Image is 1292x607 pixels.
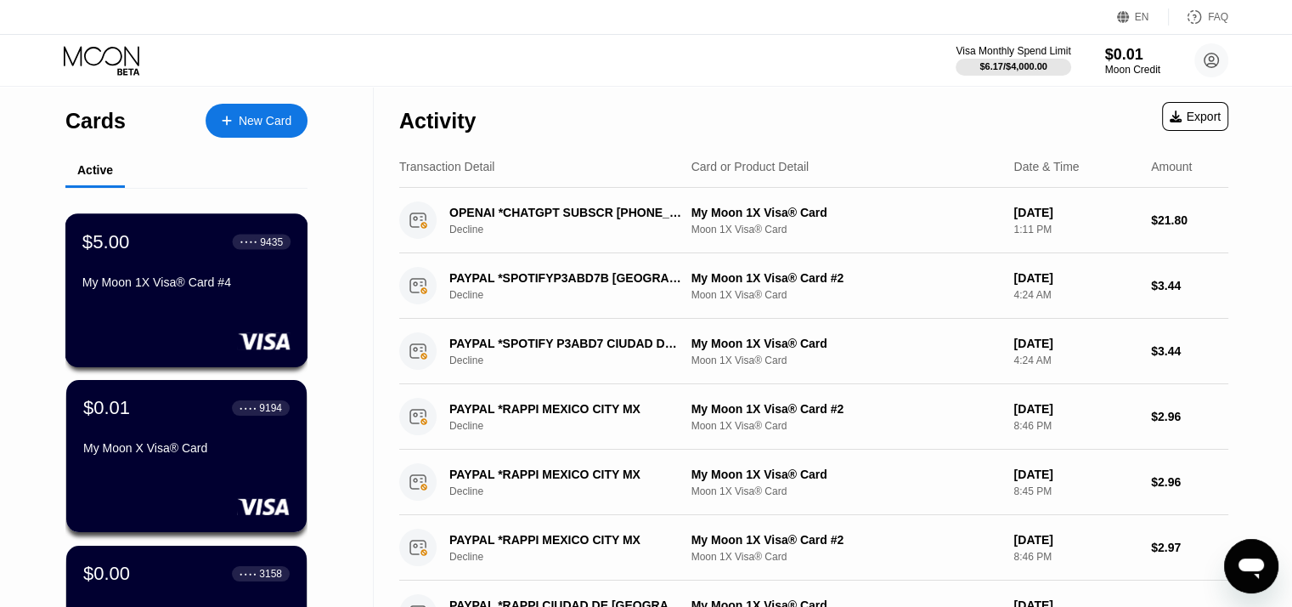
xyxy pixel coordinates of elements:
[1013,224,1137,235] div: 1:11 PM
[399,319,1228,384] div: PAYPAL *SPOTIFY P3ABD7 CIUDAD DE [GEOGRAPHIC_DATA]DeclineMy Moon 1X Visa® CardMoon 1X Visa® Card[...
[399,253,1228,319] div: PAYPAL *SPOTIFYP3ABD7B [GEOGRAPHIC_DATA] MXDeclineMy Moon 1X Visa® Card #2Moon 1X Visa® Card[DATE...
[691,271,1001,285] div: My Moon 1X Visa® Card #2
[691,402,1001,416] div: My Moon 1X Visa® Card #2
[83,397,130,419] div: $0.01
[1013,485,1137,497] div: 8:45 PM
[956,45,1070,76] div: Visa Monthly Spend Limit$6.17/$4,000.00
[1105,46,1160,64] div: $0.01
[449,206,682,219] div: OPENAI *CHATGPT SUBSCR [PHONE_NUMBER] US
[1151,213,1228,227] div: $21.80
[399,384,1228,450] div: PAYPAL *RAPPI MEXICO CITY MXDeclineMy Moon 1X Visa® Card #2Moon 1X Visa® Card[DATE]8:46 PM$2.96
[979,61,1047,71] div: $6.17 / $4,000.00
[691,551,1001,563] div: Moon 1X Visa® Card
[691,420,1001,432] div: Moon 1X Visa® Card
[1151,475,1228,489] div: $2.96
[691,485,1001,497] div: Moon 1X Visa® Card
[1170,110,1221,123] div: Export
[1013,420,1137,432] div: 8:46 PM
[1117,9,1169,26] div: EN
[691,224,1001,235] div: Moon 1X Visa® Card
[77,163,113,177] div: Active
[83,441,290,455] div: My Moon X Visa® Card
[691,160,810,173] div: Card or Product Detail
[1013,271,1137,285] div: [DATE]
[66,380,307,532] div: $0.01● ● ● ●9194My Moon X Visa® Card
[691,355,1001,366] div: Moon 1X Visa® Card
[1151,541,1228,554] div: $2.97
[1013,289,1137,301] div: 4:24 AM
[1105,46,1160,76] div: $0.01Moon Credit
[691,468,1001,481] div: My Moon 1X Visa® Card
[1013,160,1079,173] div: Date & Time
[449,224,700,235] div: Decline
[1013,206,1137,219] div: [DATE]
[1151,279,1228,292] div: $3.44
[83,563,130,585] div: $0.00
[1151,344,1228,358] div: $3.44
[399,450,1228,515] div: PAYPAL *RAPPI MEXICO CITY MXDeclineMy Moon 1X Visa® CardMoon 1X Visa® Card[DATE]8:45 PM$2.96
[240,239,257,244] div: ● ● ● ●
[399,188,1228,253] div: OPENAI *CHATGPT SUBSCR [PHONE_NUMBER] USDeclineMy Moon 1X Visa® CardMoon 1X Visa® Card[DATE]1:11 ...
[1013,533,1137,547] div: [DATE]
[66,214,307,366] div: $5.00● ● ● ●9435My Moon 1X Visa® Card #4
[1013,468,1137,481] div: [DATE]
[956,45,1070,57] div: Visa Monthly Spend Limit
[399,109,476,133] div: Activity
[240,406,257,411] div: ● ● ● ●
[65,109,126,133] div: Cards
[1135,11,1149,23] div: EN
[399,160,494,173] div: Transaction Detail
[449,420,700,432] div: Decline
[1013,337,1137,350] div: [DATE]
[449,289,700,301] div: Decline
[449,551,700,563] div: Decline
[691,337,1001,350] div: My Moon 1X Visa® Card
[1013,402,1137,416] div: [DATE]
[240,571,257,576] div: ● ● ● ●
[206,104,307,138] div: New Card
[260,235,283,247] div: 9435
[449,402,682,416] div: PAYPAL *RAPPI MEXICO CITY MX
[1169,9,1228,26] div: FAQ
[1013,355,1137,366] div: 4:24 AM
[399,515,1228,581] div: PAYPAL *RAPPI MEXICO CITY MXDeclineMy Moon 1X Visa® Card #2Moon 1X Visa® Card[DATE]8:46 PM$2.97
[449,355,700,366] div: Decline
[239,114,291,128] div: New Card
[691,533,1001,547] div: My Moon 1X Visa® Card #2
[1224,539,1278,593] iframe: Button to launch messaging window
[259,568,282,580] div: 3158
[691,206,1001,219] div: My Moon 1X Visa® Card
[82,230,130,252] div: $5.00
[1151,410,1228,423] div: $2.96
[1208,11,1228,23] div: FAQ
[259,402,282,414] div: 9194
[449,485,700,497] div: Decline
[691,289,1001,301] div: Moon 1X Visa® Card
[449,468,682,481] div: PAYPAL *RAPPI MEXICO CITY MX
[1105,64,1160,76] div: Moon Credit
[1151,160,1192,173] div: Amount
[1162,102,1228,131] div: Export
[449,337,682,350] div: PAYPAL *SPOTIFY P3ABD7 CIUDAD DE [GEOGRAPHIC_DATA]
[82,275,291,289] div: My Moon 1X Visa® Card #4
[449,271,682,285] div: PAYPAL *SPOTIFYP3ABD7B [GEOGRAPHIC_DATA] MX
[1013,551,1137,563] div: 8:46 PM
[449,533,682,547] div: PAYPAL *RAPPI MEXICO CITY MX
